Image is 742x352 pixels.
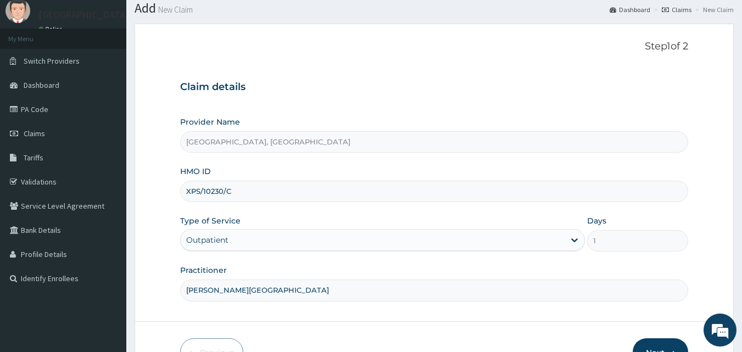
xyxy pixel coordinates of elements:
div: Outpatient [186,234,228,245]
h3: Claim details [180,81,689,93]
span: Tariffs [24,153,43,163]
a: Online [38,25,65,33]
div: Chat with us now [57,62,185,76]
span: Claims [24,128,45,138]
textarea: Type your message and hit 'Enter' [5,235,209,273]
span: Dashboard [24,80,59,90]
input: Enter HMO ID [180,181,689,202]
p: Step 1 of 2 [180,41,689,53]
div: Minimize live chat window [180,5,207,32]
li: New Claim [693,5,734,14]
label: HMO ID [180,166,211,177]
label: Practitioner [180,265,227,276]
label: Days [587,215,606,226]
a: Claims [662,5,691,14]
input: Enter Name [180,280,689,301]
h1: Add [135,1,734,15]
a: Dashboard [610,5,650,14]
img: d_794563401_company_1708531726252_794563401 [20,55,44,82]
span: We're online! [64,106,152,217]
span: Switch Providers [24,56,80,66]
label: Type of Service [180,215,241,226]
small: New Claim [156,5,193,14]
label: Provider Name [180,116,240,127]
p: [GEOGRAPHIC_DATA] [GEOGRAPHIC_DATA] [38,10,222,20]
